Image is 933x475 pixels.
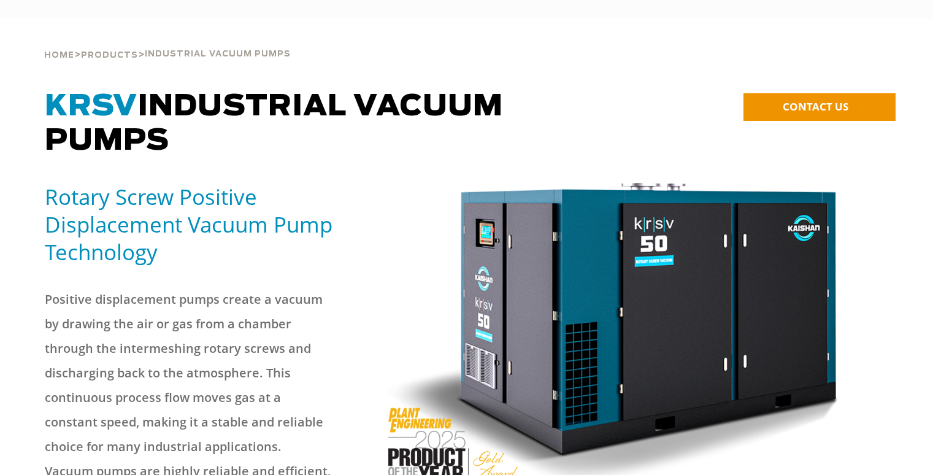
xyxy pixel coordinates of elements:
span: CONTACT US [783,99,848,114]
span: Products [81,52,138,60]
h5: Rotary Screw Positive Displacement Vacuum Pump Technology [45,183,374,266]
div: > > [44,18,291,65]
a: Products [81,49,138,60]
a: Home [44,49,74,60]
span: Industrial Vacuum Pumps [45,92,503,156]
a: CONTACT US [743,93,896,121]
span: KRSV [45,92,137,122]
span: Home [44,52,74,60]
span: Industrial Vacuum Pumps [145,50,291,58]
